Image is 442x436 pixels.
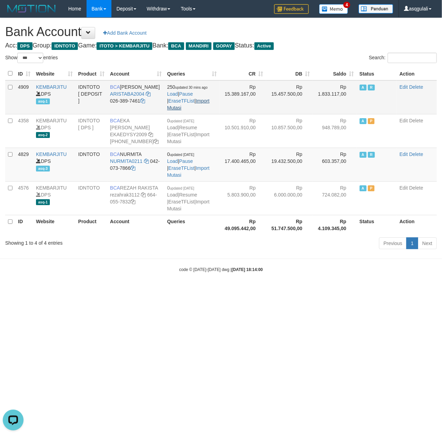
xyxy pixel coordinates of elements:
a: KEMBARJITU [36,151,67,157]
td: REZAH RAKISTA 664-055-7832 [107,181,164,215]
a: EraseTFList [168,132,194,137]
small: code © [DATE]-[DATE] dwg | [179,267,263,272]
span: asq-2 [36,132,50,138]
td: Rp 19.432.500,00 [266,148,313,181]
td: EKA [PERSON_NAME] [PHONE_NUMBER] [107,114,164,148]
a: Copy EKAEDYSY2009 to clipboard [148,132,153,137]
button: Open LiveChat chat widget [3,3,24,24]
td: Rp 15.389.167,00 [219,80,266,114]
span: BCA [110,84,120,90]
span: BCA [110,118,120,123]
span: ITOTO > KEMBARJITU [97,42,152,50]
td: [PERSON_NAME] 026-389-7461 [107,80,164,114]
th: Website [33,215,75,235]
a: KEMBARJITU [36,84,67,90]
a: Copy ARISTABA2004 to clipboard [146,91,151,97]
span: asq-1 [36,199,50,205]
td: DPS [33,80,75,114]
span: | | | [167,84,209,111]
span: updated [DATE] [170,153,194,157]
th: Rp 51.747.500,00 [266,215,313,235]
th: Saldo: activate to sort column ascending [313,67,357,80]
span: Paused [368,118,375,124]
td: NURMITA 042-073-7866 [107,148,164,181]
td: IDNTOTO [ DEPOSIT ] [75,80,107,114]
a: Edit [399,151,408,157]
label: Search: [369,53,437,63]
a: NURMITA0211 [110,158,143,164]
a: Delete [409,185,423,191]
a: ARISTABA2004 [110,91,144,97]
a: KEMBARJITU [36,185,67,191]
th: DB: activate to sort column ascending [266,67,313,80]
a: Import Mutasi [167,132,209,144]
a: Pause [179,91,193,97]
th: ID: activate to sort column ascending [15,67,33,80]
a: EraseTFList [168,199,194,204]
span: BCA [110,151,120,157]
a: Load [167,125,178,130]
a: 1 [406,237,418,249]
th: CR: activate to sort column ascending [219,67,266,80]
th: Product: activate to sort column ascending [75,67,107,80]
span: | | | [167,151,209,178]
td: Rp 10.857.500,00 [266,114,313,148]
h1: Bank Account [5,25,437,39]
th: Website: activate to sort column ascending [33,67,75,80]
td: IDNTOTO [ DPS ] [75,114,107,148]
a: Pause [179,158,193,164]
span: IDNTOTO [52,42,78,50]
div: Showing 1 to 4 of 4 entries [5,237,179,246]
label: Show entries [5,53,58,63]
td: DPS [33,148,75,181]
a: rezahrak3112 [110,192,140,198]
a: Copy rezahrak3112 to clipboard [141,192,146,198]
th: Account [107,215,164,235]
img: MOTION_logo.png [5,3,58,14]
td: DPS [33,114,75,148]
input: Search: [388,53,437,63]
span: 0 [167,185,194,191]
span: 4 [343,2,351,8]
td: Rp 1.833.117,00 [313,80,357,114]
a: Import Mutasi [167,165,209,178]
a: Next [418,237,437,249]
span: | | | [167,185,209,211]
td: 4358 [15,114,33,148]
a: Copy NURMITA0211 to clipboard [144,158,149,164]
td: Rp 948.789,00 [313,114,357,148]
th: Status [357,215,397,235]
td: IDNTOTO [75,181,107,215]
a: Copy 7865564490 to clipboard [154,139,159,144]
img: Button%20Memo.svg [319,4,348,14]
span: BCA [110,185,120,191]
a: Edit [399,118,408,123]
span: Active [360,185,367,191]
th: Action [397,215,437,235]
td: Rp 15.457.500,00 [266,80,313,114]
th: Account: activate to sort column ascending [107,67,164,80]
td: IDNTOTO [75,148,107,181]
span: | | | [167,118,209,144]
th: Action [397,67,437,80]
select: Showentries [17,53,43,63]
a: Load [167,158,178,164]
td: 4829 [15,148,33,181]
th: Product [75,215,107,235]
img: Feedback.jpg [274,4,309,14]
th: Queries: activate to sort column ascending [164,67,219,80]
span: 0 [167,151,194,157]
td: Rp 6.000.000,00 [266,181,313,215]
span: Active [254,42,274,50]
span: updated 30 mins ago [175,86,207,89]
td: DPS [33,181,75,215]
span: asq-1 [36,98,50,104]
h4: Acc: Group: Game: Bank: Status: [5,42,437,49]
a: Import Mutasi [167,199,209,211]
a: Previous [379,237,407,249]
td: 4576 [15,181,33,215]
a: EraseTFList [168,165,194,171]
a: Copy 6640557832 to clipboard [130,199,135,204]
a: Delete [409,151,423,157]
strong: [DATE] 18:14:00 [232,267,263,272]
